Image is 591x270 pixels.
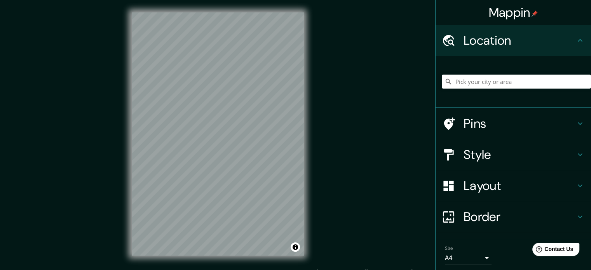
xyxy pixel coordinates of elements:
[532,10,538,17] img: pin-icon.png
[464,116,575,131] h4: Pins
[445,252,492,264] div: A4
[436,25,591,56] div: Location
[442,75,591,89] input: Pick your city or area
[489,5,538,20] h4: Mappin
[464,178,575,193] h4: Layout
[464,33,575,48] h4: Location
[464,147,575,162] h4: Style
[436,170,591,201] div: Layout
[445,245,453,252] label: Size
[464,209,575,225] h4: Border
[132,12,304,256] canvas: Map
[522,240,582,261] iframe: Help widget launcher
[436,139,591,170] div: Style
[436,201,591,232] div: Border
[436,108,591,139] div: Pins
[291,242,300,252] button: Toggle attribution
